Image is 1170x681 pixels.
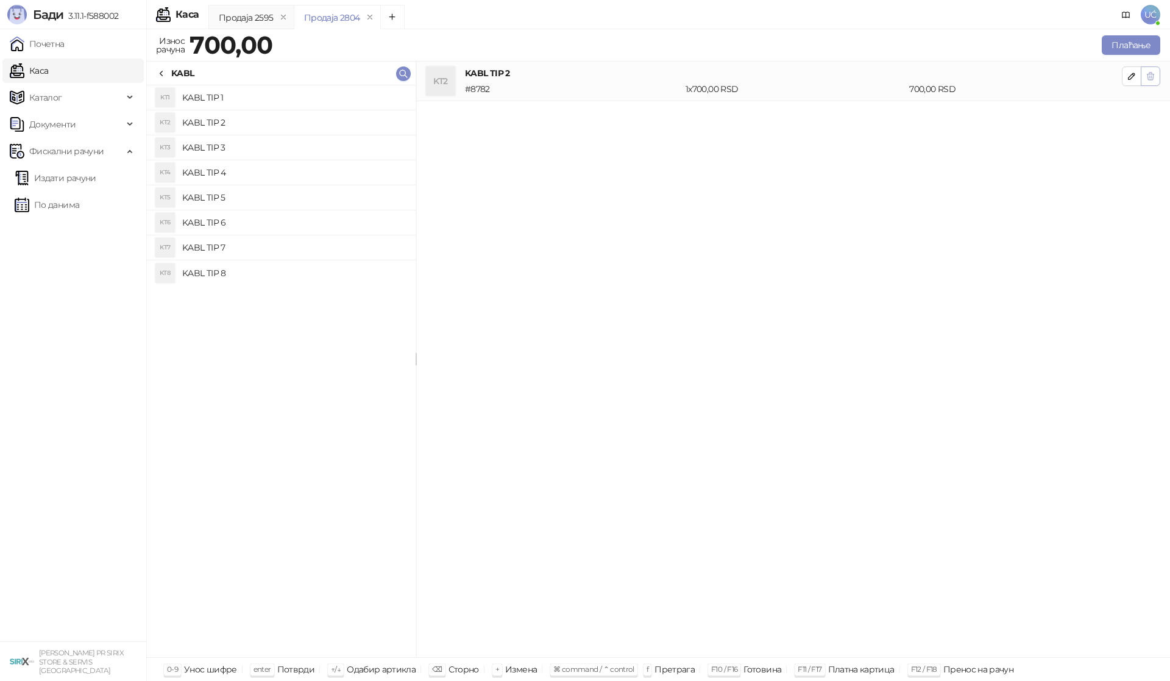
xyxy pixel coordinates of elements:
[711,665,737,674] span: F10 / F16
[155,138,175,157] div: KT3
[175,10,199,20] div: Каса
[15,193,79,217] a: По данима
[182,88,406,107] h4: KABL TIP 1
[154,33,187,57] div: Износ рачуна
[29,85,62,110] span: Каталог
[463,82,683,96] div: # 8782
[171,66,194,80] div: KABL
[275,12,291,23] button: remove
[155,88,175,107] div: KT1
[943,661,1013,677] div: Пренос на рачун
[495,665,499,674] span: +
[7,5,27,24] img: Logo
[1102,35,1160,55] button: Плаћање
[304,11,360,24] div: Продаја 2804
[182,213,406,232] h4: KABL TIP 6
[182,188,406,207] h4: KABL TIP 5
[147,85,416,657] div: grid
[647,665,648,674] span: f
[380,5,405,29] button: Add tab
[190,30,272,60] strong: 700,00
[182,113,406,132] h4: KABL TIP 2
[155,113,175,132] div: KT2
[654,661,695,677] div: Претрага
[362,12,378,23] button: remove
[10,32,65,56] a: Почетна
[155,163,175,182] div: KT4
[432,665,442,674] span: ⌫
[10,649,34,674] img: 64x64-companyLogo-cb9a1907-c9b0-4601-bb5e-5084e694c383.png
[182,238,406,257] h4: KABL TIP 7
[167,665,178,674] span: 0-9
[63,10,118,21] span: 3.11.1-f588002
[448,661,479,677] div: Сторно
[347,661,416,677] div: Одабир артикла
[182,138,406,157] h4: KABL TIP 3
[182,163,406,182] h4: KABL TIP 4
[219,11,273,24] div: Продаја 2595
[155,213,175,232] div: KT6
[553,665,634,674] span: ⌘ command / ⌃ control
[743,661,781,677] div: Готовина
[465,66,1122,80] h4: KABL TIP 2
[155,263,175,283] div: KT8
[182,263,406,283] h4: KABL TIP 8
[907,82,1124,96] div: 700,00 RSD
[277,661,315,677] div: Потврди
[1141,5,1160,24] span: UĆ
[29,112,76,137] span: Документи
[39,649,124,675] small: [PERSON_NAME] PR SIRIX STORE & SERVIS [GEOGRAPHIC_DATA]
[1116,5,1136,24] a: Документација
[331,665,341,674] span: ↑/↓
[33,7,63,22] span: Бади
[426,66,455,96] div: KT2
[10,59,48,83] a: Каса
[29,139,104,163] span: Фискални рачуни
[798,665,821,674] span: F11 / F17
[184,661,237,677] div: Унос шифре
[911,665,937,674] span: F12 / F18
[155,188,175,207] div: KT5
[828,661,895,677] div: Платна картица
[155,238,175,257] div: KT7
[505,661,537,677] div: Измена
[253,665,271,674] span: enter
[15,166,96,190] a: Издати рачуни
[683,82,907,96] div: 1 x 700,00 RSD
